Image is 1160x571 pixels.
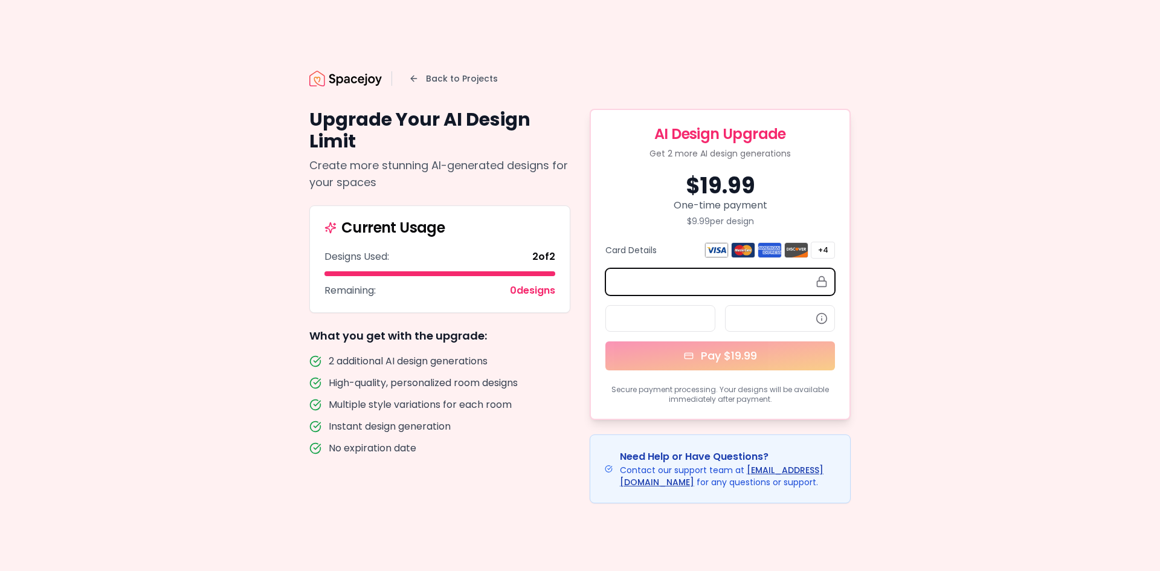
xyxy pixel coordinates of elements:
[605,147,835,160] div: Get 2 more AI design generations
[811,242,835,259] button: +4
[605,124,835,144] div: AI Design Upgrade
[733,313,827,324] iframe: Secure CVC input frame
[758,242,782,258] img: american express
[324,283,376,298] span: Remaining:
[704,242,729,258] img: visa
[613,276,827,287] iframe: Secure card number input frame
[620,464,836,488] div: Contact our support team at for any questions or support.
[613,313,707,324] iframe: Secure expiration date input frame
[532,250,555,264] span: 2 of 2
[510,283,555,298] span: 0 designs
[620,450,836,464] div: Need Help or Have Questions?
[329,419,451,434] span: Instant design generation
[324,250,389,264] span: Designs Used:
[731,242,755,258] img: mastercard
[605,174,835,198] div: $ 19.99
[605,385,835,404] p: Secure payment processing. Your designs will be available immediately after payment.
[620,464,823,488] a: [EMAIL_ADDRESS][DOMAIN_NAME]
[605,198,835,213] div: One-time payment
[309,69,382,88] a: Spacejoy
[324,221,555,235] div: Current Usage
[309,109,570,152] h1: Upgrade Your AI Design Limit
[784,242,808,258] img: discover
[605,244,657,256] div: Card Details
[605,215,835,227] div: $ 9.99 per design
[402,68,505,89] button: Back to Projects
[329,441,416,456] span: No expiration date
[329,398,512,412] span: Multiple style variations for each room
[329,376,518,390] span: High-quality, personalized room designs
[309,157,570,191] p: Create more stunning AI-generated designs for your spaces
[329,354,488,369] span: 2 additional AI design generations
[309,327,570,344] h3: What you get with the upgrade:
[309,69,382,88] img: Spacejoy Logo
